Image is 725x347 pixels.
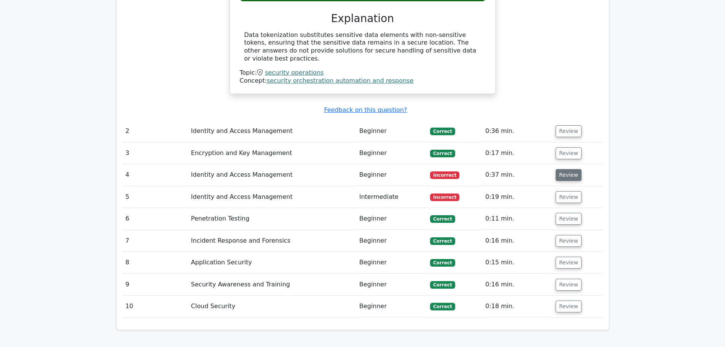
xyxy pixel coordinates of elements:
span: Correct [430,281,455,289]
td: 0:17 min. [482,142,553,164]
a: security orchestration automation and response [267,77,413,84]
td: 9 [123,274,188,296]
a: Feedback on this question? [324,106,407,114]
td: 0:11 min. [482,208,553,230]
td: Identity and Access Management [188,164,356,186]
button: Review [556,125,582,137]
td: Incident Response and Forensics [188,230,356,252]
td: 3 [123,142,188,164]
td: Identity and Access Management [188,120,356,142]
td: 6 [123,208,188,230]
h3: Explanation [244,12,481,25]
td: Beginner [356,142,427,164]
span: Correct [430,150,455,157]
button: Review [556,147,582,159]
td: 0:16 min. [482,274,553,296]
td: 7 [123,230,188,252]
td: 5 [123,186,188,208]
td: 0:16 min. [482,230,553,252]
td: Encryption and Key Management [188,142,356,164]
td: 10 [123,296,188,317]
button: Review [556,191,582,203]
button: Review [556,301,582,312]
td: 0:36 min. [482,120,553,142]
span: Incorrect [430,171,459,179]
div: Data tokenization substitutes sensitive data elements with non-sensitive tokens, ensuring that th... [244,31,481,63]
td: 8 [123,252,188,273]
td: Security Awareness and Training [188,274,356,296]
div: Topic: [240,69,486,77]
td: 4 [123,164,188,186]
button: Review [556,169,582,181]
td: 0:18 min. [482,296,553,317]
td: Application Security [188,252,356,273]
td: Beginner [356,164,427,186]
button: Review [556,213,582,225]
td: 2 [123,120,188,142]
span: Correct [430,237,455,245]
span: Correct [430,259,455,267]
span: Incorrect [430,193,459,201]
td: Penetration Testing [188,208,356,230]
td: Cloud Security [188,296,356,317]
td: Beginner [356,230,427,252]
td: Beginner [356,252,427,273]
td: Intermediate [356,186,427,208]
button: Review [556,257,582,269]
button: Review [556,235,582,247]
span: Correct [430,303,455,310]
td: Beginner [356,296,427,317]
div: Concept: [240,77,486,85]
span: Correct [430,128,455,135]
td: Identity and Access Management [188,186,356,208]
td: 0:15 min. [482,252,553,273]
button: Review [556,279,582,291]
td: 0:19 min. [482,186,553,208]
td: Beginner [356,274,427,296]
td: Beginner [356,208,427,230]
span: Correct [430,215,455,223]
td: Beginner [356,120,427,142]
td: 0:37 min. [482,164,553,186]
a: security operations [265,69,323,76]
